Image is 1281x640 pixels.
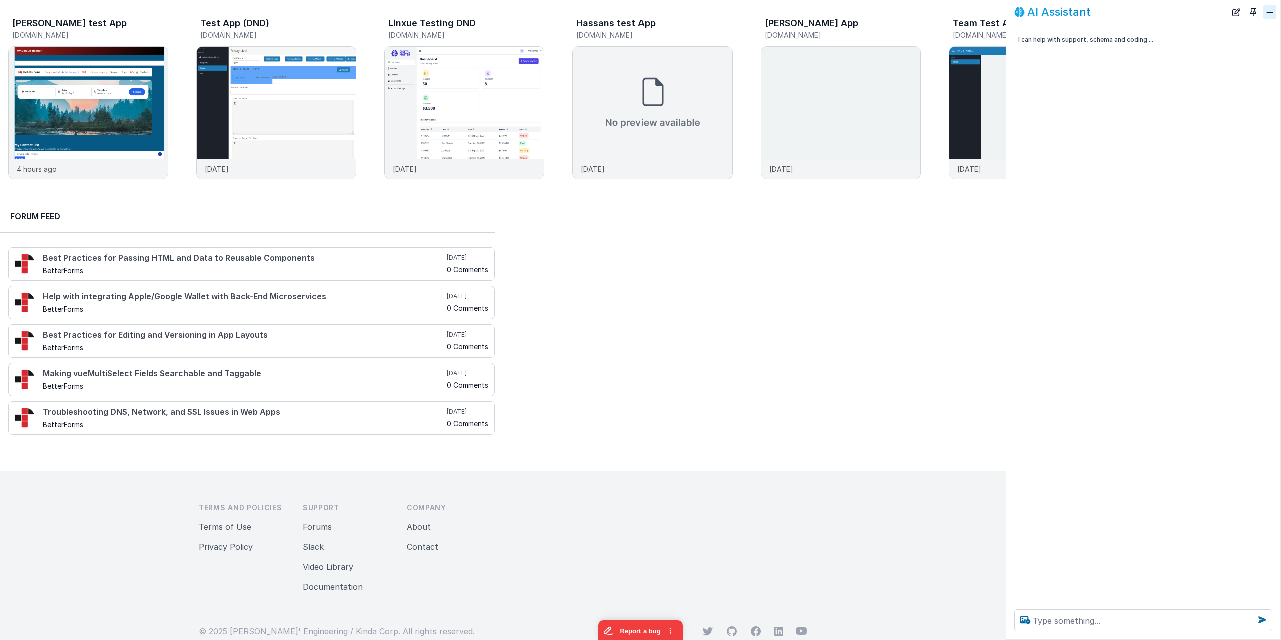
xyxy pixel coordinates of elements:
[43,408,445,417] h4: Troubleshooting DNS, Network, and SSL Issues in Web Apps
[388,18,476,28] h3: Linxue Testing DND
[8,324,495,358] a: Best Practices for Editing and Versioning in App Layouts BetterForms [DATE] 0 Comments
[407,503,495,513] h3: Company
[12,31,168,39] h5: [DOMAIN_NAME]
[8,363,495,396] a: Making vueMultiSelect Fields Searchable and Taggable BetterForms [DATE] 0 Comments
[199,503,287,513] h3: Terms and Policies
[15,254,35,274] img: 295_2.png
[774,626,784,636] svg: viewBox="0 0 24 24" aria-hidden="true">
[43,369,445,378] h4: Making vueMultiSelect Fields Searchable and Taggable
[576,31,733,39] h5: [DOMAIN_NAME]
[447,304,488,312] h5: 0 Comments
[447,420,488,427] h5: 0 Comments
[303,561,353,573] button: Video Library
[1263,5,1276,19] button: Close
[447,266,488,273] h5: 0 Comments
[769,164,793,174] p: [DATE]
[199,625,475,637] p: © 2025 [PERSON_NAME]' Engineering / Kinda Corp. All rights reserved.
[303,541,324,553] button: Slack
[43,254,445,263] h4: Best Practices for Passing HTML and Data to Reusable Components
[447,343,488,350] h5: 0 Comments
[447,331,488,339] h5: [DATE]
[765,18,858,28] h3: [PERSON_NAME] App
[407,522,431,532] a: About
[43,344,445,351] h5: BetterForms
[43,421,445,428] h5: BetterForms
[199,522,251,532] a: Terms of Use
[407,541,438,553] button: Contact
[10,210,485,222] h2: Forum Feed
[1246,5,1260,19] button: Toggle Pin
[393,164,417,174] p: [DATE]
[957,164,981,174] p: [DATE]
[303,503,391,513] h3: Support
[200,18,269,28] h3: Test App (DND)
[205,164,229,174] p: [DATE]
[12,18,127,28] h3: [PERSON_NAME] test App
[765,31,921,39] h5: [DOMAIN_NAME]
[200,31,356,39] h5: [DOMAIN_NAME]
[199,542,253,552] a: Privacy Policy
[15,331,35,351] img: 295_2.png
[407,521,431,533] button: About
[43,382,445,390] h5: BetterForms
[581,164,605,174] p: [DATE]
[43,267,445,274] h5: BetterForms
[953,31,1109,39] h5: [DOMAIN_NAME]
[388,31,544,39] h5: [DOMAIN_NAME]
[447,408,488,416] h5: [DATE]
[1018,34,1242,45] p: I can help with support, schema and coding ...
[15,369,35,389] img: 295_2.png
[953,18,1020,28] h3: Team Test App
[447,254,488,262] h5: [DATE]
[1229,5,1243,19] button: New Chat
[1027,6,1091,18] h2: AI Assistant
[8,286,495,319] a: Help with integrating Apple/Google Wallet with Back-End Microservices BetterForms [DATE] 0 Comments
[15,408,35,428] img: 295_2.png
[43,331,445,340] h4: Best Practices for Editing and Versioning in App Layouts
[576,18,656,28] h3: Hassans test App
[303,521,332,533] button: Forums
[15,292,35,312] img: 295_2.png
[8,247,495,281] a: Best Practices for Passing HTML and Data to Reusable Components BetterForms [DATE] 0 Comments
[43,292,445,301] h4: Help with integrating Apple/Google Wallet with Back-End Microservices
[447,292,488,300] h5: [DATE]
[303,581,363,593] button: Documentation
[8,401,495,435] a: Troubleshooting DNS, Network, and SSL Issues in Web Apps BetterForms [DATE] 0 Comments
[447,369,488,377] h5: [DATE]
[447,381,488,389] h5: 0 Comments
[303,542,324,552] a: Slack
[43,305,445,313] h5: BetterForms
